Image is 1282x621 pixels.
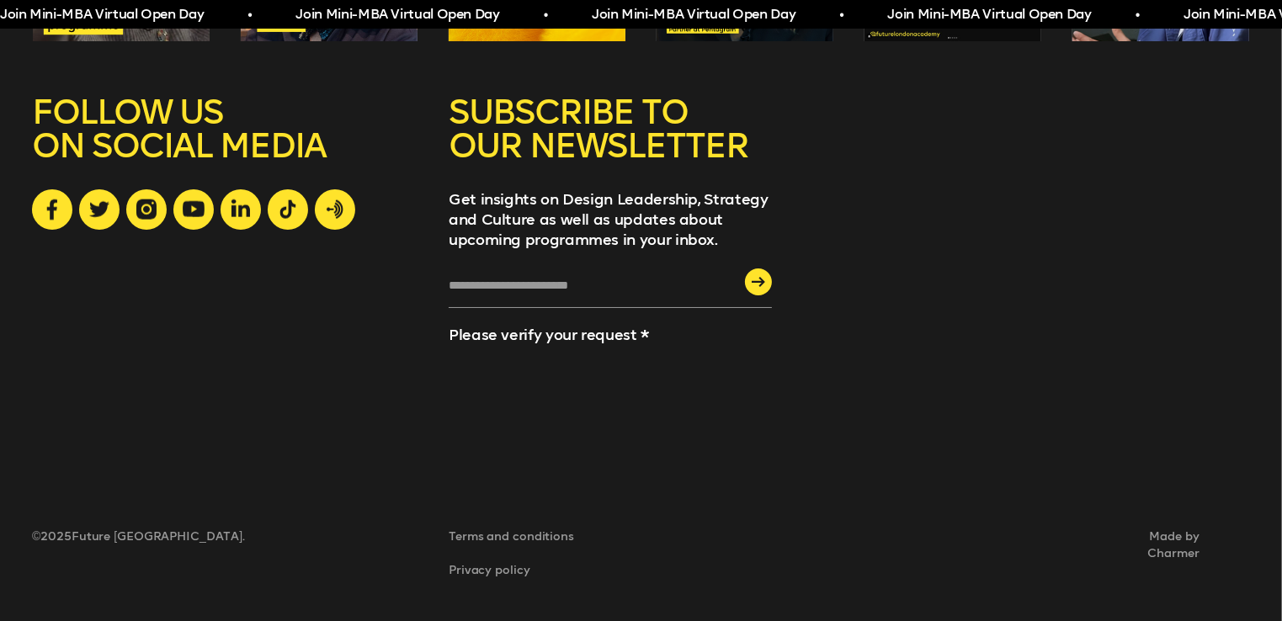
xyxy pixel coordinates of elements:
[449,189,772,250] p: Get insights on Design Leadership, Strategy and Culture as well as updates about upcoming program...
[32,95,417,189] h5: FOLLOW US ON SOCIAL MEDIA
[838,5,843,25] span: •
[449,562,574,579] a: Privacy policy
[449,353,587,475] iframe: reCAPTCHA
[247,5,251,25] span: •
[449,326,649,344] label: Please verify your request *
[1135,5,1139,25] span: •
[574,529,1200,562] span: Made by
[449,528,574,545] a: Terms and conditions
[574,545,1200,562] a: Charmer
[32,529,272,544] span: © 2025 Future [GEOGRAPHIC_DATA].
[543,5,547,25] span: •
[449,95,772,189] h5: SUBSCRIBE TO OUR NEWSLETTER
